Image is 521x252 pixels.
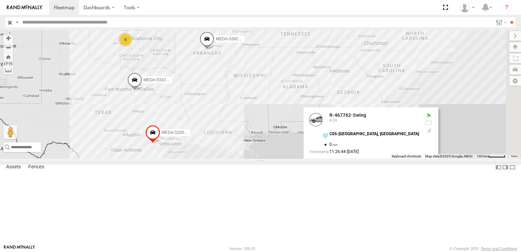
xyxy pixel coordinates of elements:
div: Valid GPS Fix [425,113,433,118]
label: Fences [25,163,48,172]
div: C05-[GEOGRAPHIC_DATA], [GEOGRAPHIC_DATA] [329,132,419,136]
div: No battery health information received from this device. [425,120,433,125]
label: Search Filter Options [493,17,508,27]
span: MEDA-522002-Roll [162,130,197,135]
label: Map Settings [509,76,521,86]
label: Hide Summary Table [509,162,516,172]
label: Assets [3,163,24,172]
span: MEDA-539281-Roll [216,36,251,41]
label: Dock Summary Table to the Right [502,162,509,172]
div: B-24 [329,118,419,123]
div: © Copyright 2025 - [449,247,517,251]
div: Last Event GSM Signal Strength [425,127,433,133]
div: Harry Spraque [457,2,477,13]
button: Map Scale: 100 km per 46 pixels [475,154,507,159]
div: 5 [119,33,132,46]
button: Drag Pegman onto the map to open Street View [3,125,17,139]
div: R-467762-Swing [329,113,419,118]
span: MEDA-531023-Roll [144,77,179,82]
a: Terms and Conditions [481,247,517,251]
label: Dock Summary Table to the Left [495,162,502,172]
span: 0 [329,142,338,147]
button: Zoom out [3,43,13,52]
button: Zoom in [3,33,13,43]
div: Version: 305.02 [229,247,255,251]
a: Terms [511,155,518,157]
i: ? [501,2,512,13]
button: Zoom Home [3,52,13,61]
span: 100 km [477,154,488,158]
img: rand-logo.svg [7,5,42,10]
span: Map data ©2025 Google, INEGI [425,154,473,158]
button: Keyboard shortcuts [392,154,421,159]
div: Date/time of location update [309,150,419,154]
a: Visit our Website [4,245,35,252]
label: Measure [3,65,13,74]
label: Search Query [14,17,20,27]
